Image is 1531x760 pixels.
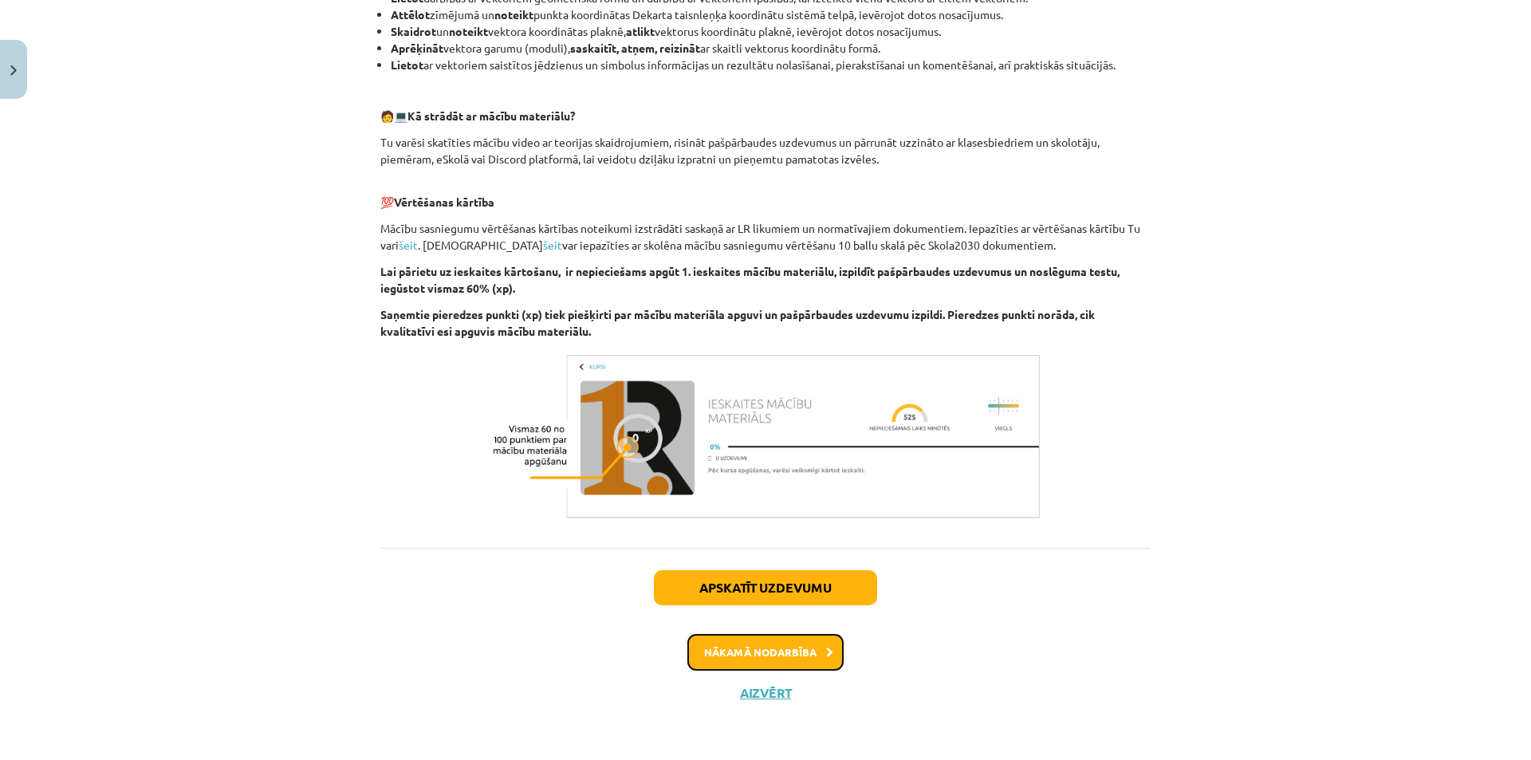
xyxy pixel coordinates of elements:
b: Aprēķināt [391,41,443,55]
b: Skaidrot [391,24,436,38]
b: Kā strādāt ar mācību materiālu? [407,108,575,123]
strong: Lai pārietu uz ieskaites kārtošanu, ir nepieciešams apgūt 1. ieskaites mācību materiālu, izpildīt... [380,264,1120,295]
li: vektora garumu (moduli), ar skaitli vektorus koordinātu formā. [391,40,1151,57]
strong: Saņemtie pieredzes punkti (xp) tiek piešķirti par mācību materiāla apguvi un pašpārbaudes uzdevum... [380,307,1095,338]
button: Nākamā nodarbība [687,634,844,671]
li: un vektora koordinātas plaknē, vektorus koordinātu plaknē, ievērojot dotos nosacījumus. [391,23,1151,40]
a: šeit [543,238,562,252]
button: Apskatīt uzdevumu [654,570,877,605]
p: Tu varēsi skatīties mācību video ar teorijas skaidrojumiem, risināt pašpārbaudes uzdevumus un pār... [380,134,1151,167]
b: noteikt [449,24,488,38]
b: Vērtēšanas kārtība [394,195,494,209]
img: icon-close-lesson-0947bae3869378f0d4975bcd49f059093ad1ed9edebbc8119c70593378902aed.svg [10,65,17,76]
li: zīmējumā un punkta koordinātas Dekarta taisnleņķa koordinātu sistēmā telpā, ievērojot dotos nosac... [391,6,1151,23]
li: ar vektoriem saistītos jēdzienus un simbolus informācijas un rezultātu nolasīšanai, pierakstīšana... [391,57,1151,73]
p: 💯 [380,177,1151,211]
p: Mācību sasniegumu vērtēšanas kārtības noteikumi izstrādāti saskaņā ar LR likumiem un normatīvajie... [380,220,1151,254]
p: 🧑 💻 [380,108,1151,124]
b: atlikt [626,24,655,38]
a: šeit [399,238,418,252]
b: noteikt [494,7,533,22]
button: Aizvērt [735,685,796,701]
b: saskaitīt, atņem, reizināt [570,41,700,55]
b: Lietot [391,57,423,72]
b: Attēlot [391,7,430,22]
